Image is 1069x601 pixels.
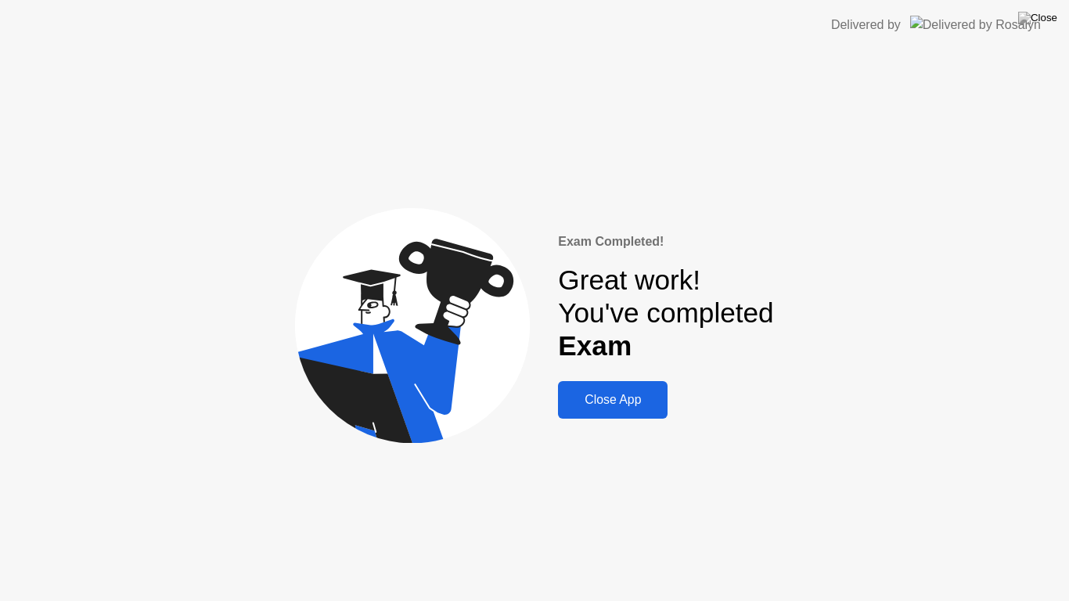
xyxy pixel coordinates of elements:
img: Close [1018,12,1057,24]
div: Great work! You've completed [558,264,773,363]
img: Delivered by Rosalyn [910,16,1041,34]
div: Delivered by [831,16,901,34]
button: Close App [558,381,668,419]
b: Exam [558,330,632,361]
div: Exam Completed! [558,232,773,251]
div: Close App [563,393,663,407]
